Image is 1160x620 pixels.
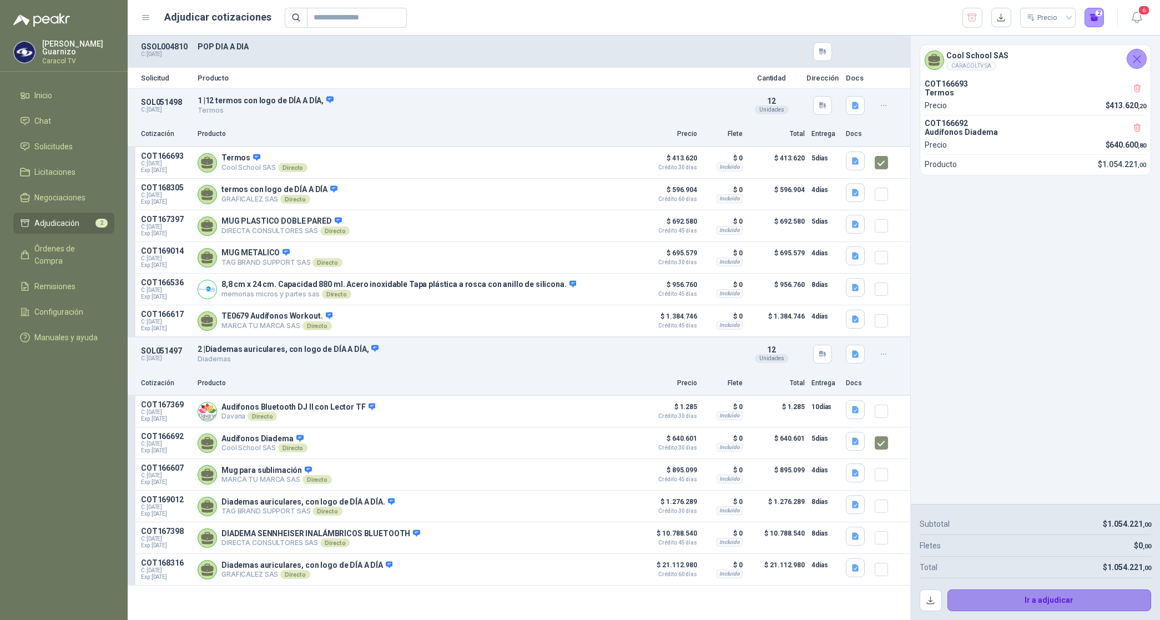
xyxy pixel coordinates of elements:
div: Incluido [717,538,743,547]
span: C: [DATE] [141,504,191,511]
div: CARACOLTV SA [946,62,996,70]
p: $ 1.285 [642,400,697,419]
a: Manuales y ayuda [13,327,114,348]
p: Producto [198,74,737,82]
span: Crédito 45 días [642,228,697,234]
span: C: [DATE] [141,224,191,230]
p: Precio [925,139,947,151]
div: Incluido [717,194,743,203]
p: $ 695.579 [642,246,697,265]
p: memorias micros y partes sas [221,290,576,299]
span: ,00 [1143,564,1151,572]
span: C: [DATE] [141,160,191,167]
a: Negociaciones [13,187,114,208]
p: Audifonos Bluetooth DJ II con Lector TF [221,402,375,412]
span: C: [DATE] [141,319,191,325]
div: Incluido [717,226,743,235]
p: $ 0 [704,183,743,196]
p: $ 1.276.289 [642,495,697,514]
p: 5 días [811,215,839,228]
p: Producto [198,378,635,389]
span: C: [DATE] [141,567,191,574]
p: Producto [925,158,957,170]
span: 12 [767,97,776,105]
span: 1.054.221 [1107,520,1151,528]
p: 4 días [811,246,839,260]
p: Subtotal [920,518,950,530]
p: 4 días [811,310,839,323]
div: Unidades [755,105,789,114]
p: Diademas auriculares, con logo de DÍA A DÍA. [221,497,395,507]
p: MARCA TU MARCA SAS [221,321,332,330]
p: 8 días [811,495,839,508]
p: $ 0 [704,246,743,260]
p: SOL051497 [141,346,191,355]
p: C: [DATE] [141,51,191,58]
p: Termos [221,153,307,163]
span: Chat [34,115,51,127]
p: 8 días [811,527,839,540]
a: Adjudicación2 [13,213,114,234]
div: Unidades [755,354,789,363]
span: Inicio [34,89,52,102]
span: Adjudicación [34,217,79,229]
p: $ [1106,139,1147,151]
p: $ 0 [704,495,743,508]
p: $ 895.099 [642,463,697,482]
span: Crédito 30 días [642,260,697,265]
span: Remisiones [34,280,75,293]
p: MARCA TU MARCA SAS [221,475,332,484]
span: 1.054.221 [1107,563,1151,572]
div: Directo [280,570,310,579]
p: GRAFICALEZ SAS [221,570,392,579]
p: [PERSON_NAME] Guarnizo [42,40,114,56]
p: $ 0 [704,310,743,323]
p: Total [749,378,805,389]
p: DIRECTA CONSULTORES SAS [221,226,350,235]
p: TAG BRAND SUPPORT SAS [221,258,342,267]
span: Crédito 30 días [642,445,697,451]
p: $ 1.285 [749,400,805,422]
span: Órdenes de Compra [34,243,104,267]
p: COT169014 [141,246,191,255]
p: $ 1.276.289 [749,495,805,517]
button: 6 [1127,8,1147,28]
p: 2 | Diademas auriculares, con logo de DÍA A DÍA, [198,344,737,354]
p: $ 956.760 [749,278,805,300]
p: TE0679 Audífonos Workout. [221,311,332,321]
span: 1.054.221 [1102,160,1146,169]
span: Crédito 30 días [642,508,697,514]
button: Cerrar [1127,49,1147,69]
h1: Adjudicar cotizaciones [164,9,271,25]
img: Company Logo [198,280,216,299]
span: Configuración [34,306,83,318]
p: C: [DATE] [141,107,191,113]
p: MUG METALICO [221,248,342,258]
div: Incluido [717,443,743,452]
span: Exp: [DATE] [141,479,191,486]
span: Exp: [DATE] [141,511,191,517]
a: Licitaciones [13,162,114,183]
p: Cotización [141,129,191,139]
span: Exp: [DATE] [141,262,191,269]
p: SOL051498 [141,98,191,107]
p: POP DIA A DIA [198,42,737,51]
div: Incluido [717,258,743,266]
p: COT166692 [925,119,1146,128]
div: Cool School SASCARACOLTV SA [920,45,1151,75]
span: 0 [1138,541,1151,550]
p: $ 596.904 [749,183,805,205]
div: Directo [278,443,307,452]
p: COT166692 [141,432,191,441]
span: ,00 [1143,521,1151,528]
p: $ 956.760 [642,278,697,297]
p: Total [920,561,937,573]
p: COT166607 [141,463,191,472]
p: COT166617 [141,310,191,319]
p: Diademas [198,354,737,365]
p: 8 días [811,278,839,291]
p: $ [1134,540,1151,552]
p: Total [749,129,805,139]
p: Docs [846,378,868,389]
p: $ 0 [704,152,743,165]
